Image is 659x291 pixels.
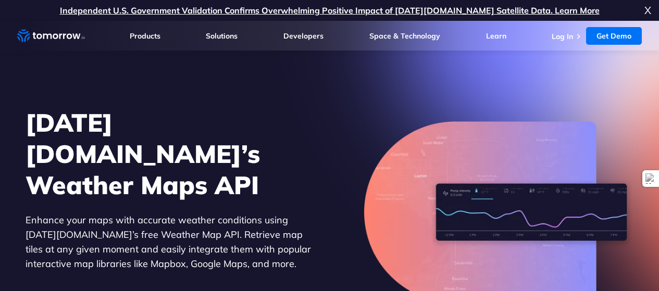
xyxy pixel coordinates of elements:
[586,27,642,45] a: Get Demo
[60,5,600,16] a: Independent U.S. Government Validation Confirms Overwhelming Positive Impact of [DATE][DOMAIN_NAM...
[206,31,238,41] a: Solutions
[26,213,312,271] p: Enhance your maps with accurate weather conditions using [DATE][DOMAIN_NAME]’s free Weather Map A...
[283,31,324,41] a: Developers
[26,107,312,200] h1: [DATE][DOMAIN_NAME]’s Weather Maps API
[130,31,160,41] a: Products
[17,28,85,44] a: Home link
[369,31,440,41] a: Space & Technology
[486,31,506,41] a: Learn
[552,32,573,41] a: Log In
